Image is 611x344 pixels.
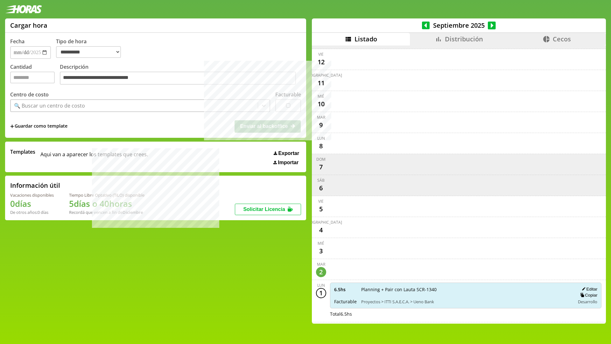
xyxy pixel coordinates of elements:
[316,57,326,67] div: 12
[334,298,357,305] span: Facturable
[10,91,49,98] label: Centro de costo
[355,35,377,43] span: Listado
[553,35,571,43] span: Cecos
[235,204,301,215] button: Solicitar Licencia
[445,35,483,43] span: Distribución
[10,198,54,209] h1: 0 días
[317,178,325,183] div: sáb
[10,21,47,30] h1: Cargar hora
[10,123,14,130] span: +
[316,267,326,277] div: 2
[10,181,60,190] h2: Información útil
[317,115,325,120] div: mar
[316,120,326,130] div: 9
[5,5,42,13] img: logotipo
[60,63,301,87] label: Descripción
[578,299,597,305] span: Desarrollo
[10,148,35,155] span: Templates
[316,157,326,162] div: dom
[318,52,324,57] div: vie
[316,225,326,235] div: 4
[317,136,325,141] div: lun
[123,209,143,215] b: Diciembre
[316,141,326,151] div: 8
[300,73,342,78] div: [DEMOGRAPHIC_DATA]
[278,160,298,165] span: Importar
[10,192,54,198] div: Vacaciones disponibles
[300,220,342,225] div: [DEMOGRAPHIC_DATA]
[578,292,597,298] button: Copiar
[316,288,326,298] div: 1
[318,241,324,246] div: mié
[10,72,55,83] input: Cantidad
[10,123,67,130] span: +Guardar como template
[316,78,326,88] div: 11
[316,204,326,214] div: 5
[430,21,488,30] span: Septiembre 2025
[317,283,325,288] div: lun
[316,99,326,109] div: 10
[317,262,325,267] div: mar
[334,286,357,292] span: 6.5 hs
[361,299,571,305] span: Proyectos > ITTI S.A.E.C.A. > Ueno Bank
[56,38,126,59] label: Tipo de hora
[278,151,299,156] span: Exportar
[14,102,85,109] div: 🔍 Buscar un centro de costo
[243,207,285,212] span: Solicitar Licencia
[40,148,148,165] span: Aqui van a aparecer los templates que crees.
[312,46,606,323] div: scrollable content
[316,246,326,256] div: 3
[10,63,60,87] label: Cantidad
[69,209,144,215] div: Recordá que vencen a fin de
[69,192,144,198] div: Tiempo Libre Optativo (TiLO) disponible
[580,286,597,292] button: Editar
[10,38,25,45] label: Fecha
[316,183,326,193] div: 6
[69,198,144,209] h1: 5 días o 40 horas
[330,311,602,317] div: Total 6.5 hs
[60,72,296,85] textarea: Descripción
[318,94,324,99] div: mié
[275,91,301,98] label: Facturable
[316,162,326,172] div: 7
[272,150,301,157] button: Exportar
[318,199,324,204] div: vie
[10,209,54,215] div: De otros años: 0 días
[361,286,571,292] span: Planning + Pair con Lauta SCR-1340
[56,46,121,58] select: Tipo de hora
